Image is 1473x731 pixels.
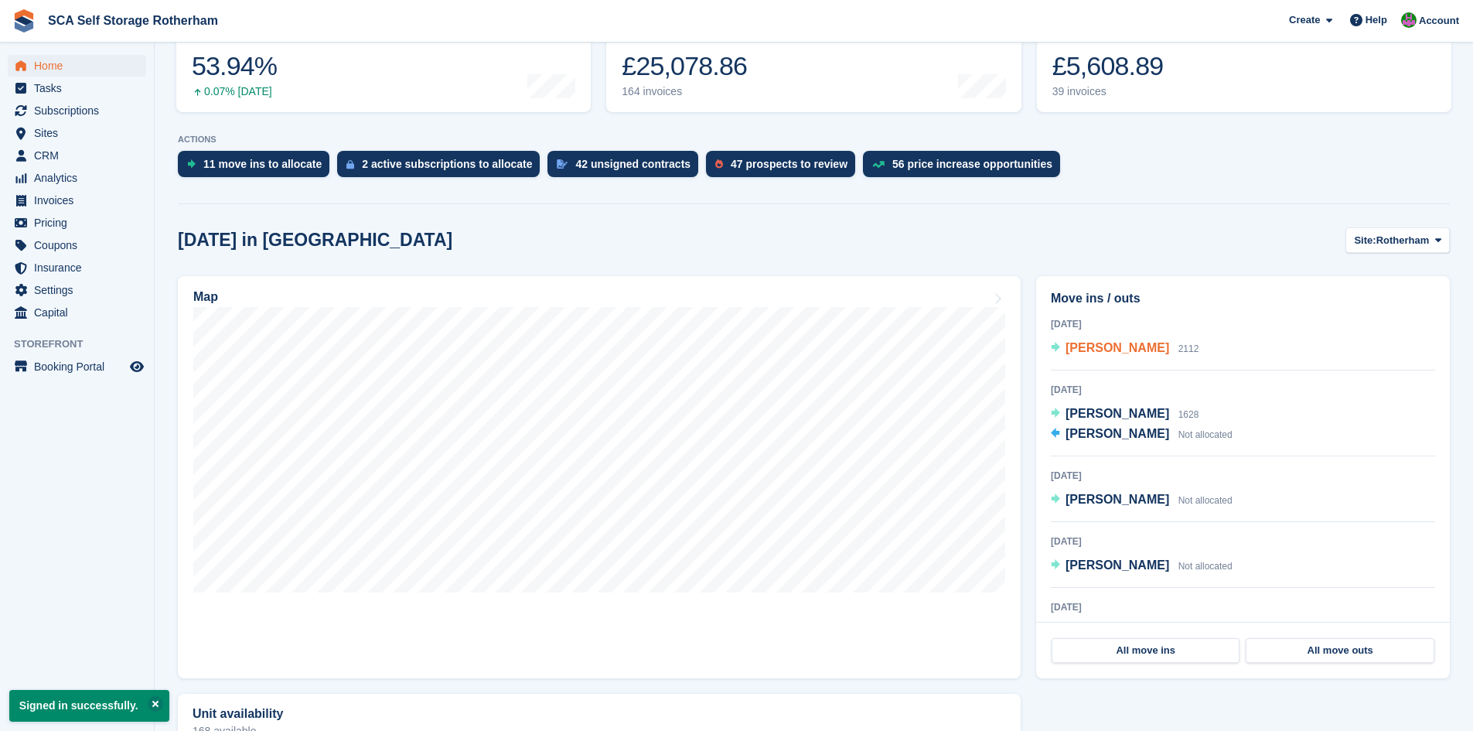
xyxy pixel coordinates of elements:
span: Site: [1354,233,1376,248]
a: 47 prospects to review [706,151,863,185]
a: Map [178,276,1021,678]
img: move_ins_to_allocate_icon-fdf77a2bb77ea45bf5b3d319d69a93e2d87916cf1d5bf7949dd705db3b84f3ca.svg [187,159,196,169]
span: 2112 [1178,343,1199,354]
a: menu [8,212,146,234]
div: 164 invoices [622,85,747,98]
a: menu [8,257,146,278]
h2: [DATE] in [GEOGRAPHIC_DATA] [178,230,452,251]
a: All move ins [1052,638,1239,663]
a: Awaiting payment £5,608.89 39 invoices [1037,14,1451,112]
div: 2 active subscriptions to allocate [362,158,532,170]
span: [PERSON_NAME] [1066,558,1169,572]
div: [DATE] [1051,317,1435,331]
a: SCA Self Storage Rotherham [42,8,224,33]
button: Site: Rotherham [1345,227,1450,253]
a: [PERSON_NAME] Not allocated [1051,556,1233,576]
span: [PERSON_NAME] [1066,407,1169,420]
a: [PERSON_NAME] Not allocated [1051,490,1233,511]
h2: Move ins / outs [1051,289,1435,308]
h2: Unit availability [193,707,283,721]
span: Analytics [34,167,127,189]
div: 47 prospects to review [731,158,847,170]
span: Capital [34,302,127,323]
span: Coupons [34,234,127,256]
a: 11 move ins to allocate [178,151,337,185]
a: menu [8,100,146,121]
a: 2 active subscriptions to allocate [337,151,547,185]
a: All move outs [1246,638,1434,663]
div: [DATE] [1051,383,1435,397]
span: Not allocated [1178,429,1233,440]
span: Not allocated [1178,561,1233,572]
a: menu [8,55,146,77]
span: Home [34,55,127,77]
span: Tasks [34,77,127,99]
div: 42 unsigned contracts [575,158,690,170]
p: ACTIONS [178,135,1450,145]
span: Create [1289,12,1320,28]
div: £5,608.89 [1052,50,1164,82]
a: Month-to-date sales £25,078.86 164 invoices [606,14,1021,112]
p: Signed in successfully. [9,690,169,722]
span: Rotherham [1376,233,1430,248]
div: 53.94% [192,50,277,82]
span: Settings [34,279,127,301]
span: Subscriptions [34,100,127,121]
div: 11 move ins to allocate [203,158,322,170]
span: Not allocated [1178,495,1233,506]
span: Help [1366,12,1387,28]
a: menu [8,356,146,377]
div: 56 price increase opportunities [892,158,1052,170]
div: £25,078.86 [622,50,747,82]
div: 39 invoices [1052,85,1164,98]
a: menu [8,302,146,323]
span: [PERSON_NAME] [1066,427,1169,440]
span: 1628 [1178,409,1199,420]
a: menu [8,167,146,189]
div: [DATE] [1051,600,1435,614]
span: Invoices [34,190,127,211]
span: Account [1419,13,1459,29]
a: menu [8,234,146,256]
a: 42 unsigned contracts [547,151,706,185]
span: Pricing [34,212,127,234]
img: stora-icon-8386f47178a22dfd0bd8f6a31ec36ba5ce8667c1dd55bd0f319d3a0aa187defe.svg [12,9,36,32]
div: [DATE] [1051,469,1435,483]
a: Occupancy 53.94% 0.07% [DATE] [176,14,591,112]
a: 56 price increase opportunities [863,151,1068,185]
a: [PERSON_NAME] 2112 [1051,339,1199,359]
a: [PERSON_NAME] 1628 [1051,405,1199,425]
img: price_increase_opportunities-93ffe204e8149a01c8c9dc8f82e8f89637d9d84a8eef4429ea346261dce0b2c0.svg [872,161,885,168]
div: [DATE] [1051,535,1435,548]
a: menu [8,279,146,301]
span: Storefront [14,336,154,352]
a: menu [8,122,146,144]
span: Booking Portal [34,356,127,377]
a: menu [8,77,146,99]
span: Sites [34,122,127,144]
span: Insurance [34,257,127,278]
span: [PERSON_NAME] [1066,493,1169,506]
img: Sarah Race [1401,12,1417,28]
img: active_subscription_to_allocate_icon-d502201f5373d7db506a760aba3b589e785aa758c864c3986d89f69b8ff3... [346,159,354,169]
h2: Map [193,290,218,304]
span: CRM [34,145,127,166]
div: 0.07% [DATE] [192,85,277,98]
a: Preview store [128,357,146,376]
span: [PERSON_NAME] [1066,341,1169,354]
a: menu [8,190,146,211]
img: prospect-51fa495bee0391a8d652442698ab0144808aea92771e9ea1ae160a38d050c398.svg [715,159,723,169]
a: menu [8,145,146,166]
img: contract_signature_icon-13c848040528278c33f63329250d36e43548de30e8caae1d1a13099fd9432cc5.svg [557,159,568,169]
a: [PERSON_NAME] Not allocated [1051,425,1233,445]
